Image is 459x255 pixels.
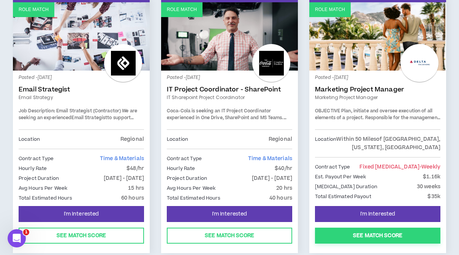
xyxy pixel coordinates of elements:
[100,155,144,162] span: Time & Materials
[427,192,440,201] p: $35k
[8,229,26,247] iframe: Intercom live chat
[167,154,202,163] p: Contract Type
[315,86,440,93] a: Marketing Project Manager
[128,184,144,192] p: 15 hrs
[19,108,137,121] span: We are seeking an experienced
[167,184,215,192] p: Avg Hours Per Week
[309,2,446,71] a: Role Match
[419,163,440,171] span: - weekly
[19,228,144,244] button: See Match Score
[167,164,195,173] p: Hourly Rate
[315,6,345,13] p: Role Match
[19,174,59,183] p: Project Duration
[275,164,292,173] p: $40/hr
[315,163,350,171] p: Contract Type
[104,174,144,183] p: [DATE] - [DATE]
[315,183,377,191] p: [MEDICAL_DATA] Duration
[167,194,221,202] p: Total Estimated Hours
[167,86,292,93] a: IT Project Coordinator - SharePoint
[19,206,144,222] button: I'm Interested
[315,192,371,201] p: Total Estimated Payout
[167,74,292,81] p: Posted - [DATE]
[315,94,440,101] a: Marketing Project Manager
[315,108,440,154] span: Plan, initiate and oversee execution of all elements of a project. Responsible for the management...
[315,228,440,244] button: See Match Score
[359,163,440,171] span: Fixed [MEDICAL_DATA]
[19,86,144,93] a: Email Strategist
[19,74,144,81] p: Posted - [DATE]
[127,164,144,173] p: $48/hr
[167,108,287,141] span: Coca-Cola is seeking an IT Project Coordinator experienced in One Drive, SharePoint and MS Teams....
[248,155,292,162] span: Time & Materials
[417,183,440,191] p: 30 weeks
[315,135,336,152] p: Location
[212,211,247,218] span: I'm Interested
[315,74,440,81] p: Posted - [DATE]
[167,135,188,143] p: Location
[13,2,150,71] a: Role Match
[64,211,99,218] span: I'm Interested
[360,211,396,218] span: I'm Interested
[19,108,121,114] strong: Job Description: Email Strategist (Contractor)
[121,194,144,202] p: 60 hours
[167,6,197,13] p: Role Match
[23,229,29,235] span: 1
[120,135,144,143] p: Regional
[315,206,440,222] button: I'm Interested
[167,228,292,244] button: See Match Score
[167,174,207,183] p: Project Duration
[19,135,40,143] p: Location
[19,164,47,173] p: Hourly Rate
[19,94,144,101] a: Email Strategy
[269,135,292,143] p: Regional
[423,173,440,181] p: $1.16k
[19,6,49,13] p: Role Match
[167,206,292,222] button: I'm Interested
[269,194,292,202] p: 40 hours
[252,174,292,183] p: [DATE] - [DATE]
[19,184,67,192] p: Avg Hours Per Week
[315,173,366,181] p: Est. Payout Per Week
[71,115,107,121] strong: Email Strategist
[315,108,340,114] span: OBJECTIVE
[161,2,298,71] a: Role Match
[167,94,292,101] a: IT Sharepoint Project Coordinator
[276,184,292,192] p: 20 hrs
[19,154,54,163] p: Contract Type
[336,135,440,152] p: Within 50 Miles of [GEOGRAPHIC_DATA], [US_STATE], [GEOGRAPHIC_DATA]
[19,194,73,202] p: Total Estimated Hours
